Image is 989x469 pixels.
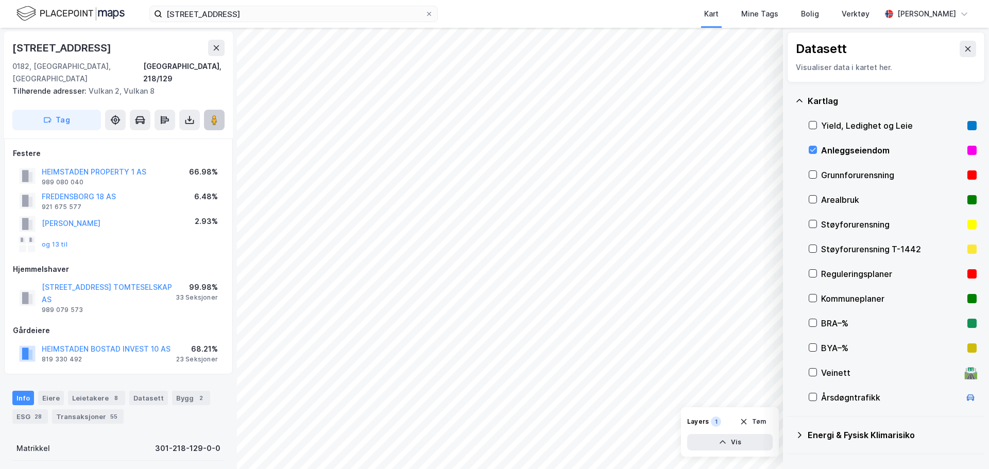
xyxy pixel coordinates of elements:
button: Tag [12,110,101,130]
div: Visualiser data i kartet her. [796,61,976,74]
div: 33 Seksjoner [176,293,218,302]
div: Yield, Ledighet og Leie [821,119,963,132]
div: Mine Tags [741,8,778,20]
div: Leietakere [68,391,125,405]
div: Kartlag [808,95,977,107]
div: BYA–% [821,342,963,354]
div: Bolig [801,8,819,20]
div: Datasett [796,41,847,57]
div: Grunnforurensning [821,169,963,181]
div: Datasett [129,391,168,405]
button: Vis [687,434,773,450]
div: Bygg [172,391,210,405]
div: Årsdøgntrafikk [821,391,960,404]
div: 99.98% [176,281,218,293]
div: 28 [32,411,44,422]
div: 819 330 492 [42,355,82,363]
div: Hjemmelshaver [13,263,224,275]
div: 1 [711,416,721,427]
div: 2 [196,393,206,403]
div: 2.93% [195,215,218,228]
div: Transaksjoner [52,409,124,424]
iframe: Chat Widget [937,420,989,469]
div: 23 Seksjoner [176,355,218,363]
div: 989 080 040 [42,178,83,186]
div: 0182, [GEOGRAPHIC_DATA], [GEOGRAPHIC_DATA] [12,60,143,85]
div: 8 [111,393,121,403]
div: Kart [704,8,719,20]
input: Søk på adresse, matrikkel, gårdeiere, leietakere eller personer [162,6,425,22]
div: Festere [13,147,224,160]
div: Energi & Fysisk Klimarisiko [808,429,977,441]
div: 6.48% [194,190,218,203]
div: Vulkan 2, Vulkan 8 [12,85,216,97]
div: Støyforurensning [821,218,963,231]
div: Støyforurensning T-1442 [821,243,963,255]
div: Veinett [821,367,960,379]
div: Layers [687,418,709,426]
div: 68.21% [176,343,218,355]
div: 55 [108,411,120,422]
div: Kommuneplaner [821,292,963,305]
div: [PERSON_NAME] [897,8,956,20]
img: logo.f888ab2527a4732fd821a326f86c7f29.svg [16,5,125,23]
div: 989 079 573 [42,306,83,314]
div: Verktøy [842,8,869,20]
div: [STREET_ADDRESS] [12,40,113,56]
div: 🛣️ [964,366,978,379]
div: Reguleringsplaner [821,268,963,280]
div: ESG [12,409,48,424]
div: Anleggseiendom [821,144,963,157]
div: 301-218-129-0-0 [155,442,220,455]
div: 66.98% [189,166,218,178]
div: Matrikkel [16,442,50,455]
div: Info [12,391,34,405]
div: Gårdeiere [13,324,224,337]
div: BRA–% [821,317,963,329]
div: [GEOGRAPHIC_DATA], 218/129 [143,60,225,85]
button: Tøm [733,413,773,430]
span: Tilhørende adresser: [12,86,89,95]
div: Arealbruk [821,194,963,206]
div: Eiere [38,391,64,405]
div: 921 675 577 [42,203,81,211]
